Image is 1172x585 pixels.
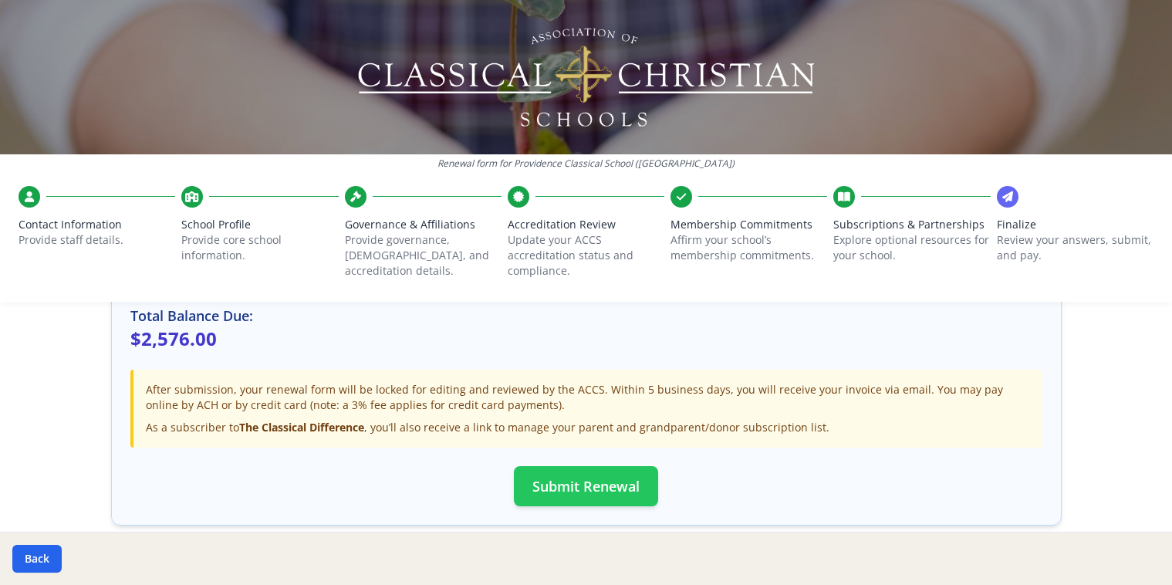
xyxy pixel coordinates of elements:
span: Accreditation Review [508,217,664,232]
img: Logo [355,23,817,131]
span: School Profile [181,217,338,232]
span: Contact Information [19,217,175,232]
p: Update your ACCS accreditation status and compliance. [508,232,664,279]
span: Governance & Affiliations [345,217,502,232]
span: Subscriptions & Partnerships [833,217,990,232]
p: After submission, your renewal form will be locked for editing and reviewed by the ACCS. Within 5... [146,382,1030,413]
h3: Total Balance Due: [130,305,1042,326]
p: Provide staff details. [19,232,175,248]
span: Membership Commitments [670,217,827,232]
p: Affirm your school’s membership commitments. [670,232,827,263]
div: As a subscriber to , you’ll also receive a link to manage your parent and grandparent/donor subsc... [146,420,1030,435]
span: Finalize [997,217,1153,232]
strong: The Classical Difference [239,420,364,435]
p: $2,576.00 [130,326,1042,351]
p: Provide governance, [DEMOGRAPHIC_DATA], and accreditation details. [345,232,502,279]
p: Review your answers, submit, and pay. [997,232,1153,263]
button: Submit Renewal [514,466,658,506]
button: Back [12,545,62,573]
p: Explore optional resources for your school. [833,232,990,263]
p: Provide core school information. [181,232,338,263]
